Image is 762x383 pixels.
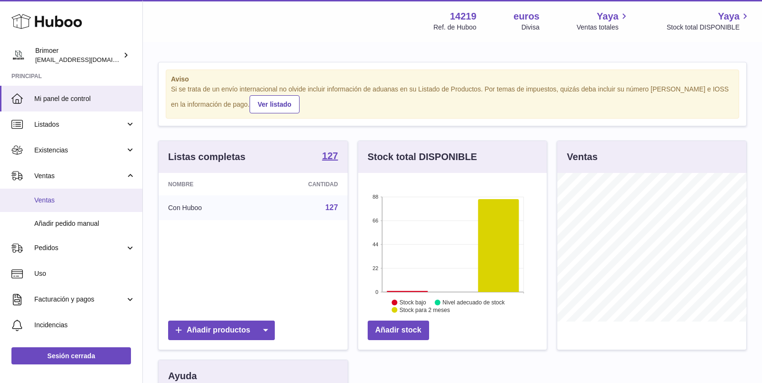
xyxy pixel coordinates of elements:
font: 127 [322,151,338,161]
text: 66 [372,218,378,223]
font: Yaya [718,11,740,21]
font: 14219 [450,11,477,21]
font: Ventas [567,151,597,162]
font: Añadir productos [187,326,250,334]
text: Nivel adecuado de stock [442,299,505,306]
a: Ver listado [250,95,300,113]
font: Ventas [34,196,55,204]
font: Aviso [171,75,189,83]
font: Brimoer [35,47,59,54]
font: Pedidos [34,244,59,252]
font: Si se trata de un envío internacional no olvide incluir información de aduanas en su Listado de P... [171,85,729,108]
a: 127 [325,203,338,212]
text: 22 [372,265,378,271]
a: Añadir productos [168,321,275,340]
font: Existencias [34,146,68,154]
font: Añadir pedido manual [34,220,99,227]
text: 88 [372,194,378,200]
a: Sesión cerrada [11,347,131,364]
font: Mi panel de control [34,95,90,102]
text: 0 [375,289,378,295]
font: Stock total DISPONIBLE [368,151,477,162]
img: oroses@renuevo.es [11,48,26,62]
font: [EMAIL_ADDRESS][DOMAIN_NAME] [35,56,140,63]
a: Yaya Ventas totales [577,10,630,32]
font: euros [513,11,539,21]
font: Ventas [34,172,55,180]
font: Ventas totales [577,23,619,31]
font: Cantidad [308,181,338,188]
font: Ayuda [168,371,197,381]
a: Yaya Stock total DISPONIBLE [667,10,751,32]
text: Stock bajo [400,299,426,306]
a: Añadir stock [368,321,429,340]
font: Stock total DISPONIBLE [667,23,740,31]
font: Listas completas [168,151,245,162]
font: Ver listado [258,101,291,108]
font: Principal [11,73,42,80]
font: Con Huboo [168,204,202,212]
font: Ref. de Huboo [433,23,476,31]
font: Uso [34,270,46,277]
font: Yaya [597,11,619,21]
font: Listados [34,121,59,128]
font: Sesión cerrada [47,352,95,360]
a: 127 [322,151,338,162]
text: Stock para 2 meses [400,307,450,313]
font: Nombre [168,181,193,188]
text: 44 [372,242,378,247]
font: Incidencias [34,321,68,329]
font: Añadir stock [375,326,421,334]
font: Facturación y pagos [34,295,94,303]
font: Divisa [521,23,540,31]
